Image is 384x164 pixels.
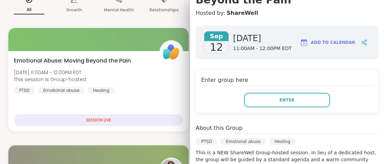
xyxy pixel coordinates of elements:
p: All [14,6,44,15]
a: ShareWell [226,9,258,17]
span: Enter [279,97,295,103]
span: 12 [210,41,223,54]
div: Emotional abuse [38,87,85,94]
button: Add to Calendar [297,34,358,51]
div: PTSD [14,87,35,94]
span: Emotional Abuse: Moving Beyond the Pain [14,57,131,65]
h4: Enter group here [201,76,373,86]
span: This session is Group-hosted [14,76,86,83]
div: Healing [269,138,296,145]
span: Sep [204,31,229,41]
div: Emotional abuse [220,138,266,145]
h4: Hosted by: [196,9,378,17]
div: Healing [88,87,115,94]
img: ShareWell [161,41,182,63]
span: [DATE] 11:00AM - 12:00PM EDT [14,69,86,76]
span: 11:00AM - 12:00PM EDT [233,45,292,52]
div: PTSD [196,138,217,145]
p: Relationships [150,6,179,14]
button: Enter [244,93,330,107]
span: [DATE] [233,33,292,44]
span: Add to Calendar [311,39,355,46]
img: ShareWell Logomark [300,38,308,47]
p: Mental Health [104,6,134,14]
h4: About this Group [196,124,242,132]
p: Growth [66,6,82,14]
div: SESSION LIVE [14,114,183,126]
